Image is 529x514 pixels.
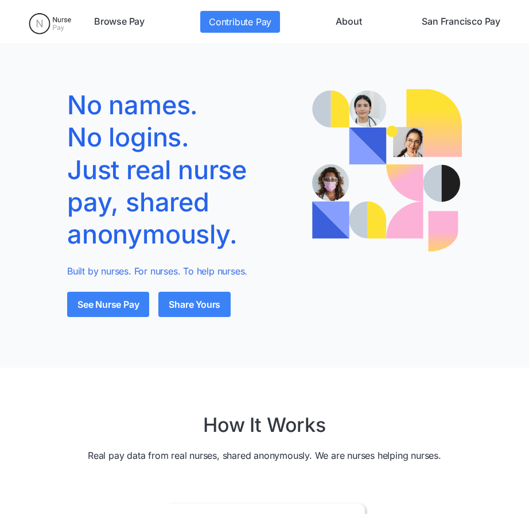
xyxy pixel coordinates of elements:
[417,11,505,33] a: San Francisco Pay
[158,292,231,317] a: Share Yours
[67,264,295,278] p: Built by nurses. For nurses. To help nurses.
[203,413,326,437] h2: How It Works
[67,89,295,250] h1: No names. No logins. Just real nurse pay, shared anonymously.
[331,11,366,33] a: About
[200,11,280,33] a: Contribute Pay
[67,292,149,317] a: See Nurse Pay
[312,89,462,252] img: Illustration of a nurse with speech bubbles showing real pay quotes
[88,449,441,462] p: Real pay data from real nurses, shared anonymously. We are nurses helping nurses.
[90,11,149,33] a: Browse Pay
